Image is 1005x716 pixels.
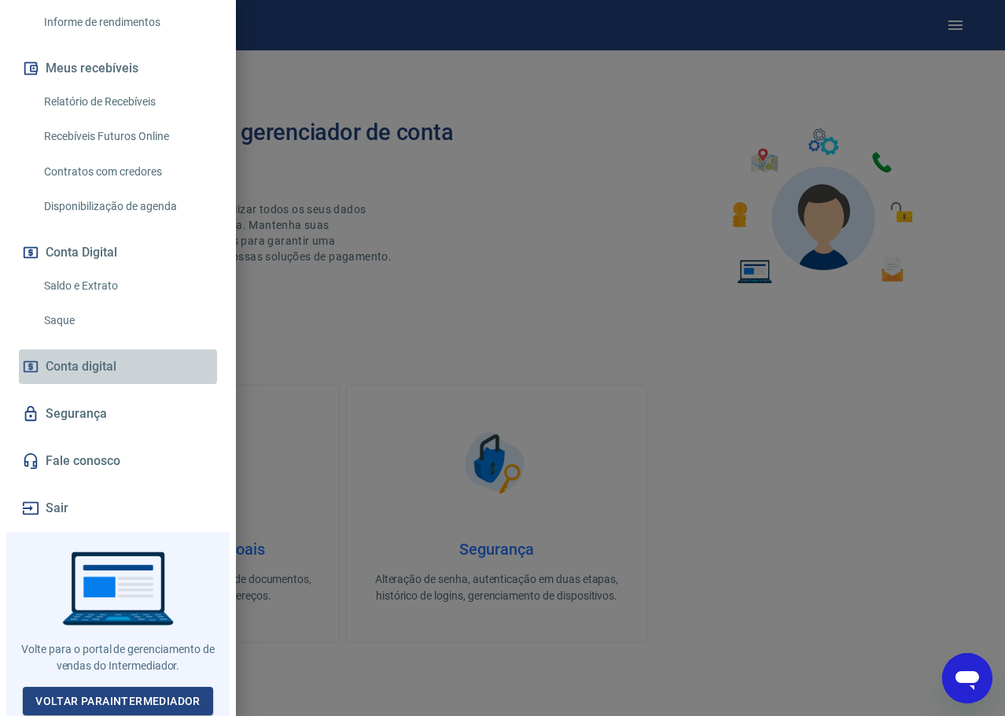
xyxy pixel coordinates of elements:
a: Relatório de Recebíveis [38,86,217,118]
button: Conta Digital [19,235,217,270]
a: Informe de rendimentos [38,6,217,39]
a: Conta digital [19,349,217,384]
span: Conta digital [46,356,116,378]
a: Fale conosco [19,444,217,478]
a: Voltar paraIntermediador [23,687,213,716]
a: Contratos com credores [38,156,217,188]
a: Saldo e Extrato [38,270,217,302]
a: Segurança [19,397,217,431]
iframe: Botão para abrir a janela de mensagens [942,653,992,703]
button: Sair [19,491,217,526]
a: Disponibilização de agenda [38,190,217,223]
a: Saque [38,304,217,337]
button: Meus recebíveis [19,51,217,86]
a: Recebíveis Futuros Online [38,120,217,153]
